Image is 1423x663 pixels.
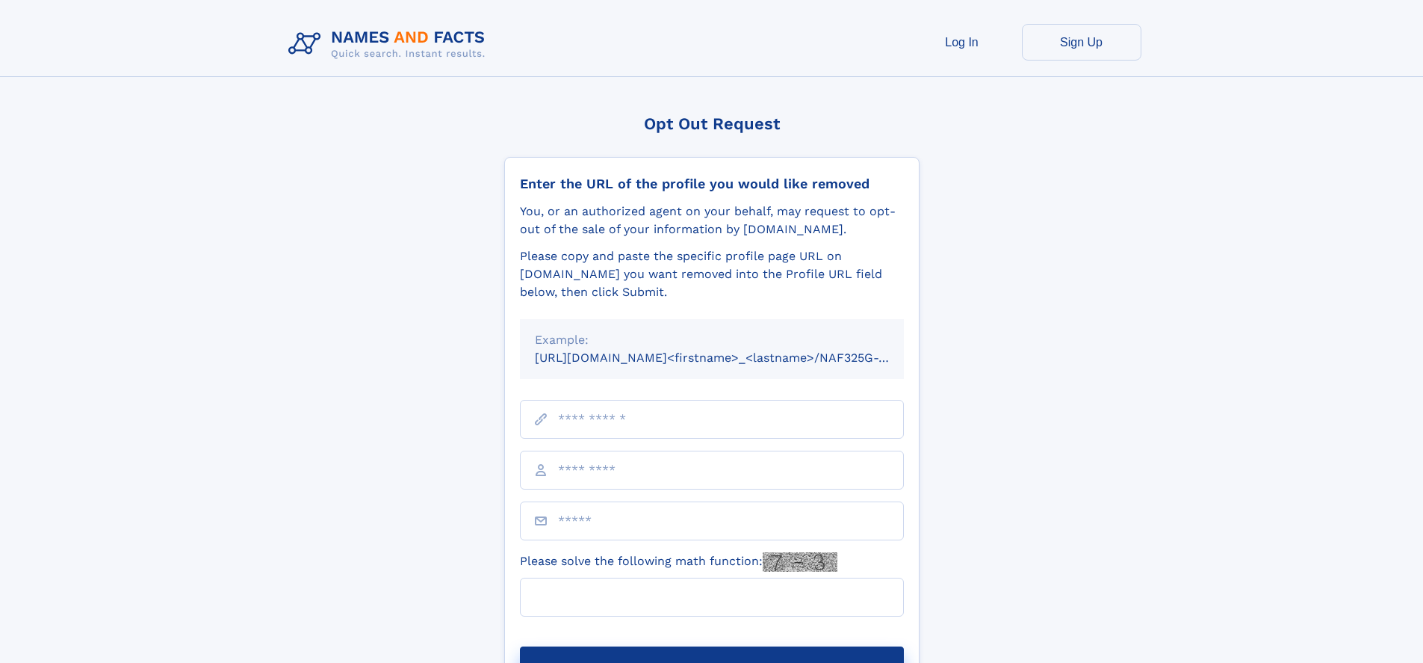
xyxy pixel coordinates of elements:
[902,24,1022,61] a: Log In
[535,351,932,365] small: [URL][DOMAIN_NAME]<firstname>_<lastname>/NAF325G-xxxxxxxx
[520,176,904,192] div: Enter the URL of the profile you would like removed
[1022,24,1141,61] a: Sign Up
[520,552,837,572] label: Please solve the following math function:
[282,24,497,64] img: Logo Names and Facts
[504,114,920,133] div: Opt Out Request
[520,203,904,238] div: You, or an authorized agent on your behalf, may request to opt-out of the sale of your informatio...
[535,331,889,349] div: Example:
[520,247,904,301] div: Please copy and paste the specific profile page URL on [DOMAIN_NAME] you want removed into the Pr...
